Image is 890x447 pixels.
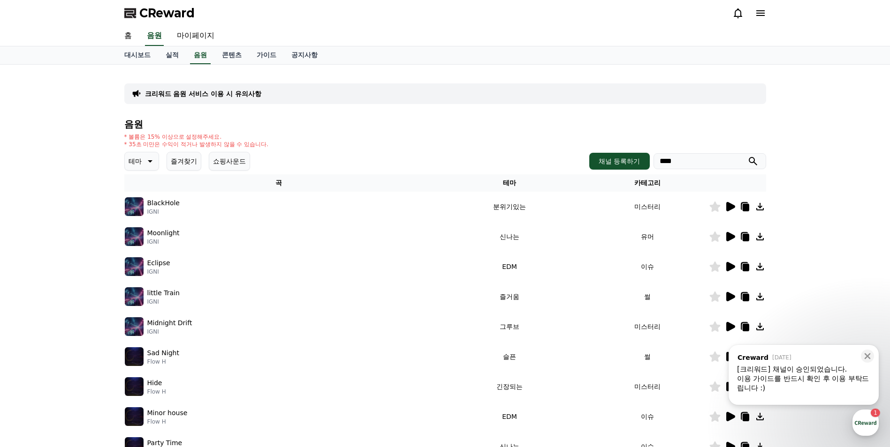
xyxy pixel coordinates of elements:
[147,418,188,425] p: Flow H
[139,6,195,21] span: CReward
[433,252,586,282] td: EDM
[158,46,186,64] a: 실적
[125,197,144,216] img: music
[124,6,195,21] a: CReward
[433,372,586,402] td: 긴장되는
[125,347,144,366] img: music
[249,46,284,64] a: 가이드
[147,388,166,395] p: Flow H
[147,208,180,216] p: IGNI
[586,402,709,432] td: 이슈
[124,119,766,129] h4: 음원
[209,152,250,171] button: 쇼핑사운드
[121,297,180,320] a: 설정
[124,141,269,148] p: * 35초 미만은 수익이 적거나 발생하지 않을 수 있습니다.
[147,268,170,276] p: IGNI
[125,257,144,276] img: music
[129,155,142,168] p: 테마
[433,192,586,222] td: 분위기있는
[3,297,62,320] a: 홈
[117,46,158,64] a: 대시보드
[147,318,192,328] p: Midnight Drift
[433,222,586,252] td: 신나는
[586,312,709,342] td: 미스터리
[147,288,180,298] p: little Train
[147,228,180,238] p: Moonlight
[147,258,170,268] p: Eclipse
[586,192,709,222] td: 미스터리
[147,238,180,246] p: IGNI
[147,328,192,335] p: IGNI
[124,174,434,192] th: 곡
[62,297,121,320] a: 1대화
[95,297,99,304] span: 1
[117,26,139,46] a: 홈
[124,133,269,141] p: * 볼륨은 15% 이상으로 설정해주세요.
[125,227,144,246] img: music
[145,26,164,46] a: 음원
[433,174,586,192] th: 테마
[586,372,709,402] td: 미스터리
[147,358,179,365] p: Flow H
[586,252,709,282] td: 이슈
[167,152,201,171] button: 즐겨찾기
[284,46,325,64] a: 공지사항
[30,311,35,319] span: 홈
[433,312,586,342] td: 그루브
[86,312,97,319] span: 대화
[586,342,709,372] td: 썰
[586,222,709,252] td: 유머
[433,342,586,372] td: 슬픈
[145,89,261,98] a: 크리워드 음원 서비스 이용 시 유의사항
[214,46,249,64] a: 콘텐츠
[169,26,222,46] a: 마이페이지
[147,298,180,305] p: IGNI
[145,311,156,319] span: 설정
[147,198,180,208] p: BlackHole
[586,174,709,192] th: 카테고리
[589,153,649,170] button: 채널 등록하기
[586,282,709,312] td: 썰
[124,152,159,171] button: 테마
[190,46,211,64] a: 음원
[147,408,188,418] p: Minor house
[125,287,144,306] img: music
[147,348,179,358] p: Sad Night
[433,402,586,432] td: EDM
[125,317,144,336] img: music
[125,407,144,426] img: music
[125,377,144,396] img: music
[147,378,162,388] p: Hide
[433,282,586,312] td: 즐거움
